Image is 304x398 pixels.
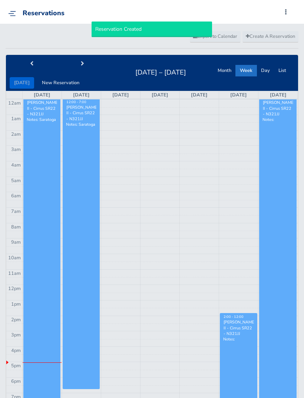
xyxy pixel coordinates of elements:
span: 3pm [11,332,21,338]
span: 5am [11,177,21,184]
button: List [274,65,291,76]
button: [DATE] [10,77,34,89]
a: [DATE] [112,92,129,98]
span: 5pm [11,362,21,369]
span: 2am [11,131,21,138]
p: Notes: Saratoga [66,122,96,127]
span: Export to Calendar [193,33,237,40]
p: Notes: [262,117,293,122]
span: 6pm [11,378,21,385]
a: [DATE] [152,92,168,98]
img: menu_img [8,11,16,16]
div: [PERSON_NAME] II - Cirrus SR22 - N321JJ [66,105,96,122]
span: 4pm [11,347,21,354]
span: 3am [11,146,21,153]
button: Day [257,65,274,76]
p: Notes: Saratoga [27,117,57,122]
span: 2pm [11,316,21,323]
button: Month [213,65,236,76]
h2: [DATE] – [DATE] [131,66,191,77]
div: Reservations [23,9,65,17]
span: 12pm [8,285,21,292]
button: prev [6,58,57,70]
a: [DATE] [270,92,287,98]
div: [PERSON_NAME] II - Cirrus SR22 - N321JJ [262,100,293,117]
button: next [57,58,108,70]
span: 12:00 - 7:00 [66,100,86,104]
span: 1am [11,115,21,122]
a: [DATE] [191,92,208,98]
span: 8am [11,224,21,230]
button: New Reservation [37,77,84,89]
a: [DATE] [73,92,90,98]
span: 12am [8,100,21,106]
div: [PERSON_NAME] II - Cirrus SR22 - N321JJ [223,319,254,336]
a: Create A Reservation [242,31,298,42]
span: 11am [8,270,21,277]
button: Week [235,65,257,76]
div: Reservation Created [92,22,212,37]
span: 2:00 - 12:00 [224,315,244,319]
span: 1pm [11,301,21,307]
span: Create A Reservation [246,33,295,40]
span: 7am [11,208,21,215]
span: 10am [8,254,21,261]
span: 9am [11,239,21,246]
p: Notes: [223,336,254,342]
a: [DATE] [230,92,247,98]
a: Export to Calendar [190,31,241,42]
a: [DATE] [34,92,50,98]
span: 4am [11,162,21,168]
span: 6am [11,193,21,199]
div: [PERSON_NAME] II - Cirrus SR22 - N321JJ [27,100,57,117]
